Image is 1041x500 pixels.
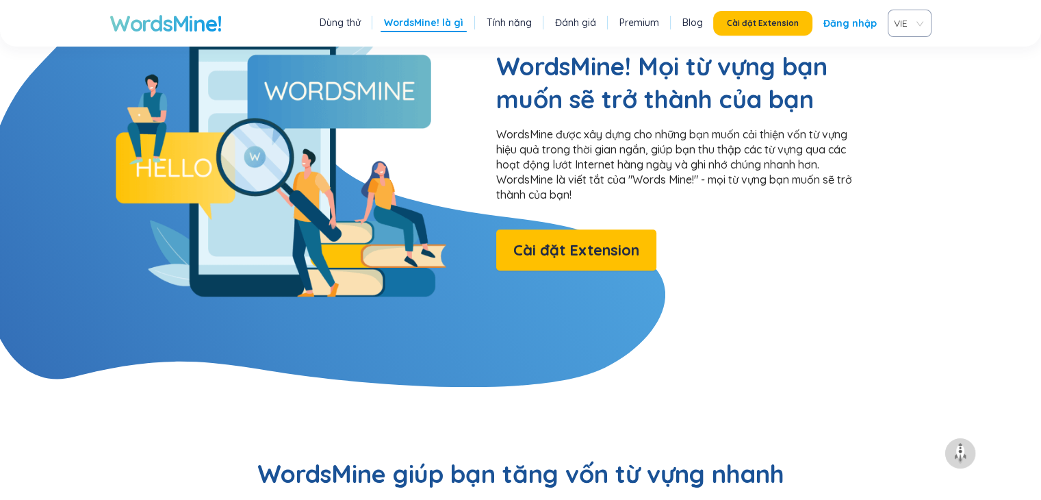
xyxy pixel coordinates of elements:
[487,16,532,29] a: Tính năng
[713,11,812,36] button: Cài đặt Extension
[555,16,596,29] a: Đánh giá
[682,16,703,29] a: Blog
[619,16,659,29] a: Premium
[496,127,866,202] p: WordsMine được xây dựng cho những bạn muốn cải thiện vốn từ vựng hiệu quả trong thời gian ngắn, g...
[949,442,971,464] img: to top
[496,229,656,271] button: Cài đặt Extension
[384,16,463,29] a: WordsMine! là gì
[823,11,877,36] a: Đăng nhập
[496,50,866,116] h2: WordsMine! Mọi từ vựng bạn muốn sẽ trở thành của bạn
[894,13,920,34] span: VIE
[513,238,639,262] span: Cài đặt Extension
[110,458,931,490] h2: WordsMine giúp bạn tăng vốn từ vựng nhanh
[110,10,221,37] a: WordsMine!
[727,18,799,29] span: Cài đặt Extension
[320,16,361,29] a: Dùng thử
